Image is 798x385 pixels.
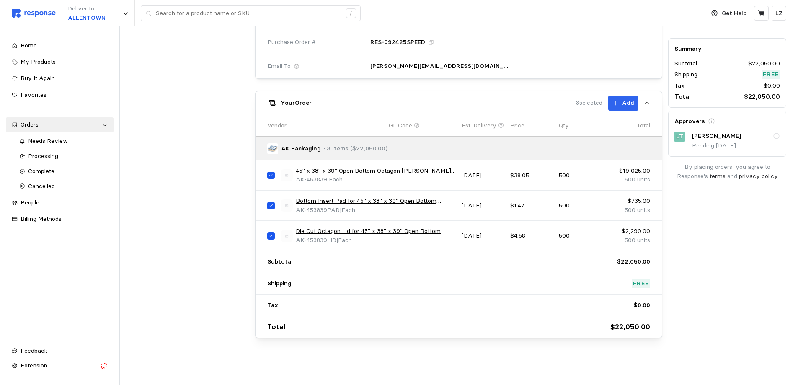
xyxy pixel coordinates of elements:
a: Billing Methods [6,212,114,227]
button: Extension [6,358,114,373]
p: $22,050.00 [617,257,650,266]
p: RES-092425SPEED [370,38,425,47]
a: Buy It Again [6,71,114,86]
span: Feedback [21,347,47,354]
div: YourOrder3selectedAdd [256,115,662,338]
span: AK-453839LID [296,236,336,244]
a: Cancelled [13,179,114,194]
span: Home [21,41,37,49]
a: Bottom Insert Pad for 45" x 38" x 39" Open Bottom Octagon [PERSON_NAME] [296,196,456,206]
p: $22,050.00 [744,92,780,102]
span: AK-453839PAD [296,206,340,214]
a: Processing [13,149,114,164]
div: Orders [21,120,99,129]
a: Home [6,38,114,53]
span: Buy It Again [21,74,55,82]
p: [DATE] [462,171,504,180]
span: Needs Review [28,137,68,145]
span: | Each [327,176,343,183]
span: AK-453839 [296,176,327,183]
button: LZ [772,6,786,21]
p: 500 units [607,236,650,245]
p: Add [622,98,634,108]
img: svg%3e [281,230,293,242]
p: $22,050.00 [748,59,780,69]
p: Vendor [267,121,287,130]
a: People [6,195,114,210]
a: Die Cut Octagon Lid for 45" x 38" x 39" Open Bottom Octagon [PERSON_NAME] [296,227,456,236]
p: Total [637,121,650,130]
p: $2,290.00 [607,227,650,236]
p: Subtotal [674,59,697,69]
p: Est. Delivery [462,121,496,130]
button: Add [608,96,638,111]
p: $38.05 [510,171,553,180]
p: [PERSON_NAME][EMAIL_ADDRESS][DOMAIN_NAME], [PERSON_NAME][EMAIL_ADDRESS][DOMAIN_NAME], [PERSON_NAM... [370,62,510,71]
p: [PERSON_NAME] [692,132,741,141]
a: 45" x 38" x 39" Open Bottom Octagon [PERSON_NAME] (used on a 40x48 skid) [296,166,456,176]
span: | Each [336,236,352,244]
p: AK Packaging [281,144,321,153]
img: svg%3e [281,169,293,181]
a: My Products [6,54,114,70]
button: YourOrder3selectedAdd [256,91,662,115]
span: Favorites [21,91,46,98]
span: Purchase Order # [267,38,316,47]
p: Qty [559,121,569,130]
p: $0.00 [764,81,780,90]
a: Favorites [6,88,114,103]
p: Price [510,121,524,130]
p: Total [267,321,285,333]
span: Cancelled [28,182,55,190]
span: Email To [267,62,291,71]
img: svg%3e [12,9,56,18]
span: My Products [21,58,56,65]
p: $4.58 [510,231,553,240]
p: Tax [267,301,278,310]
p: Free [763,70,779,80]
span: Extension [21,362,47,369]
p: Deliver to [68,4,106,13]
p: Free [633,279,649,288]
span: Billing Methods [21,215,62,222]
p: GL Code [389,121,412,130]
p: · 3 Items ($22,050.00) [324,144,387,153]
h5: Approvers [674,117,705,126]
span: People [21,199,39,206]
p: 500 [559,201,602,210]
p: 3 selected [576,98,602,108]
p: $1.47 [510,201,553,210]
a: privacy policy [739,172,778,180]
span: | Each [340,206,355,214]
p: [DATE] [462,201,504,210]
p: 500 units [607,175,650,184]
p: $19,025.00 [607,166,650,176]
img: svg%3e [281,199,293,212]
p: Tax [674,81,684,90]
a: Needs Review [13,134,114,149]
p: By placing orders, you agree to Response's and [668,163,786,181]
span: Complete [28,167,54,175]
a: Orders [6,117,114,132]
p: Shipping [674,70,697,80]
input: Search for a product name or SKU [156,6,341,21]
a: Complete [13,164,114,179]
p: 500 [559,231,602,240]
p: LT [676,132,683,142]
p: Get Help [722,9,746,18]
a: terms [710,172,726,180]
h5: Summary [674,44,780,53]
h5: Your Order [281,98,312,107]
p: $22,050.00 [610,321,650,333]
p: ALLENTOWN [68,13,106,23]
p: Pending [DATE] [692,142,780,151]
button: Get Help [706,5,752,21]
p: [DATE] [462,231,504,240]
p: $0.00 [634,301,650,310]
p: $735.00 [607,196,650,206]
p: LZ [775,9,783,18]
button: Feedback [6,344,114,359]
p: 500 units [607,206,650,215]
p: Shipping [267,279,292,288]
p: 500 [559,171,602,180]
